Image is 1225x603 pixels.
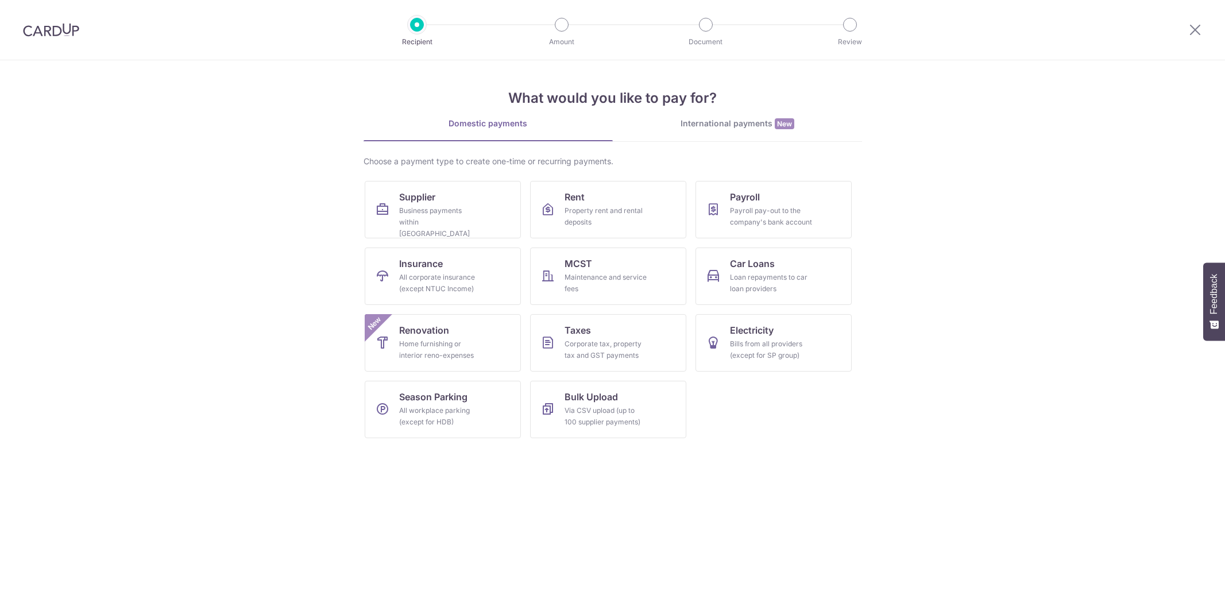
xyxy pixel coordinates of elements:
span: Payroll [730,190,760,204]
span: Season Parking [399,390,467,404]
div: Loan repayments to car loan providers [730,272,813,295]
p: Document [663,36,748,48]
div: Choose a payment type to create one-time or recurring payments. [364,156,862,167]
a: RentProperty rent and rental deposits [530,181,686,238]
span: MCST [565,257,592,270]
div: Corporate tax, property tax and GST payments [565,338,647,361]
span: Renovation [399,323,449,337]
div: Domestic payments [364,118,613,129]
button: Feedback - Show survey [1203,262,1225,341]
div: Home furnishing or interior reno-expenses [399,338,482,361]
span: Rent [565,190,585,204]
a: SupplierBusiness payments within [GEOGRAPHIC_DATA] [365,181,521,238]
a: Bulk UploadVia CSV upload (up to 100 supplier payments) [530,381,686,438]
h4: What would you like to pay for? [364,88,862,109]
a: PayrollPayroll pay-out to the company's bank account [695,181,852,238]
div: Business payments within [GEOGRAPHIC_DATA] [399,205,482,239]
span: Car Loans [730,257,775,270]
span: New [365,314,384,333]
span: Taxes [565,323,591,337]
div: All workplace parking (except for HDB) [399,405,482,428]
a: ElectricityBills from all providers (except for SP group) [695,314,852,372]
div: Payroll pay-out to the company's bank account [730,205,813,228]
span: Bulk Upload [565,390,618,404]
p: Review [807,36,892,48]
div: Maintenance and service fees [565,272,647,295]
a: MCSTMaintenance and service fees [530,248,686,305]
span: Supplier [399,190,435,204]
div: All corporate insurance (except NTUC Income) [399,272,482,295]
div: International payments [613,118,862,130]
a: TaxesCorporate tax, property tax and GST payments [530,314,686,372]
div: Bills from all providers (except for SP group) [730,338,813,361]
a: Car LoansLoan repayments to car loan providers [695,248,852,305]
span: New [775,118,794,129]
span: Feedback [1209,274,1219,314]
a: RenovationHome furnishing or interior reno-expensesNew [365,314,521,372]
p: Amount [519,36,604,48]
div: Via CSV upload (up to 100 supplier payments) [565,405,647,428]
div: Property rent and rental deposits [565,205,647,228]
a: InsuranceAll corporate insurance (except NTUC Income) [365,248,521,305]
a: Season ParkingAll workplace parking (except for HDB) [365,381,521,438]
img: CardUp [23,23,79,37]
span: Electricity [730,323,774,337]
span: Insurance [399,257,443,270]
p: Recipient [374,36,459,48]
